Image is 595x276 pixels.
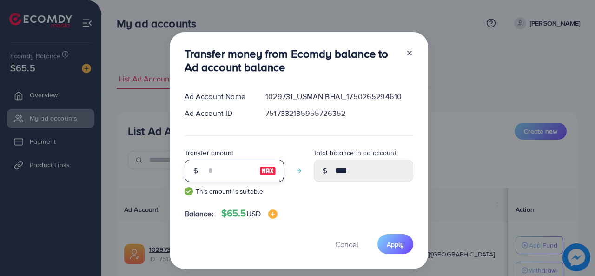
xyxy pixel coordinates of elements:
[221,208,278,219] h4: $65.5
[185,187,284,196] small: This amount is suitable
[335,239,358,249] span: Cancel
[177,108,258,119] div: Ad Account ID
[314,148,397,157] label: Total balance in ad account
[387,240,404,249] span: Apply
[324,234,370,254] button: Cancel
[177,91,258,102] div: Ad Account Name
[377,234,413,254] button: Apply
[185,148,233,157] label: Transfer amount
[259,165,276,176] img: image
[185,209,214,219] span: Balance:
[258,91,420,102] div: 1029731_USMAN BHAI_1750265294610
[185,47,398,74] h3: Transfer money from Ecomdy balance to Ad account balance
[268,209,278,219] img: image
[258,108,420,119] div: 7517332135955726352
[246,209,261,219] span: USD
[185,187,193,195] img: guide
